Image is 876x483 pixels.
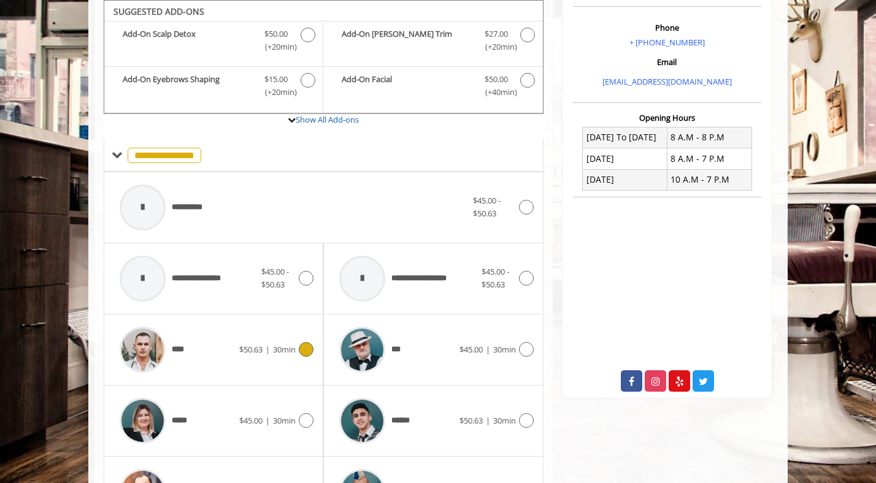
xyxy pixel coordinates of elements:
a: + [PHONE_NUMBER] [629,37,705,48]
h3: Opening Hours [573,113,761,122]
td: [DATE] To [DATE] [583,127,667,148]
h3: Email [576,58,758,66]
span: $45.00 [459,344,483,355]
h3: Phone [576,23,758,32]
span: | [266,415,270,426]
span: $50.63 [239,344,263,355]
span: $45.00 - $50.63 [482,266,509,290]
b: Add-On Scalp Detox [123,28,252,53]
b: SUGGESTED ADD-ONS [113,6,204,17]
label: Add-On Eyebrows Shaping [110,73,317,102]
span: (+40min ) [478,86,514,99]
span: $50.63 [459,415,483,426]
a: [EMAIL_ADDRESS][DOMAIN_NAME] [602,76,732,87]
span: 30min [493,344,516,355]
span: (+20min ) [258,86,294,99]
span: 30min [493,415,516,426]
span: | [486,344,490,355]
span: $27.00 [485,28,508,40]
span: (+20min ) [258,40,294,53]
span: (+20min ) [478,40,514,53]
label: Add-On Facial [329,73,536,102]
td: [DATE] [583,148,667,169]
span: $45.00 - $50.63 [473,195,501,219]
span: $50.00 [264,28,288,40]
span: 30min [273,344,296,355]
span: | [486,415,490,426]
td: [DATE] [583,169,667,190]
td: 8 A.M - 8 P.M [667,127,751,148]
td: 8 A.M - 7 P.M [667,148,751,169]
td: 10 A.M - 7 P.M [667,169,751,190]
span: $45.00 [239,415,263,426]
span: $45.00 - $50.63 [261,266,289,290]
label: Add-On Scalp Detox [110,28,317,56]
span: | [266,344,270,355]
a: Show All Add-ons [296,114,359,125]
span: $15.00 [264,73,288,86]
label: Add-On Beard Trim [329,28,536,56]
b: Add-On [PERSON_NAME] Trim [342,28,472,53]
span: 30min [273,415,296,426]
b: Add-On Facial [342,73,472,99]
span: $50.00 [485,73,508,86]
b: Add-On Eyebrows Shaping [123,73,252,99]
